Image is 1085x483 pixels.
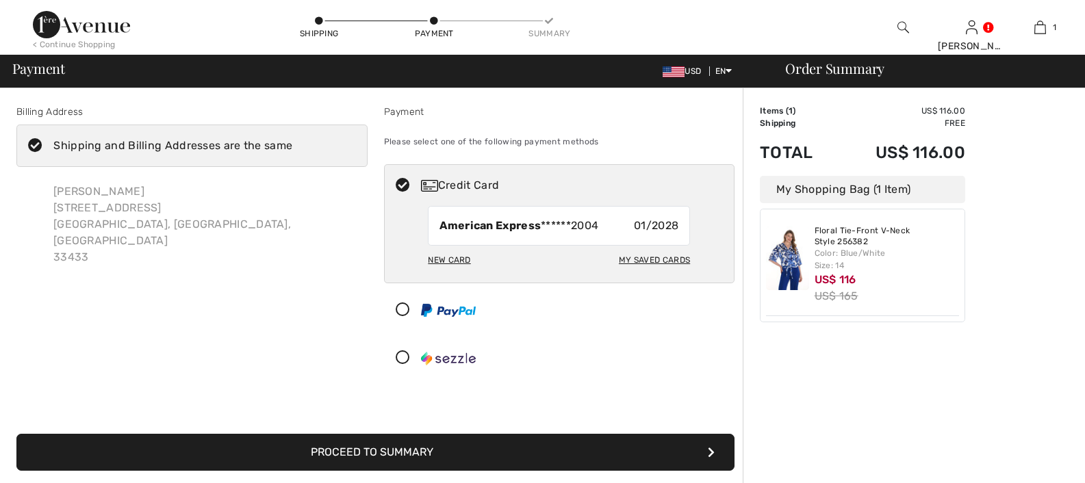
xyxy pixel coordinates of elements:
[619,248,690,272] div: My Saved Cards
[384,125,735,159] div: Please select one of the following payment methods
[760,105,837,117] td: Items ( )
[421,180,438,192] img: Credit Card
[413,27,455,40] div: Payment
[815,273,856,286] span: US$ 116
[897,19,909,36] img: search the website
[1053,21,1056,34] span: 1
[53,138,292,154] div: Shipping and Billing Addresses are the same
[837,129,966,176] td: US$ 116.00
[837,105,966,117] td: US$ 116.00
[769,62,1077,75] div: Order Summary
[766,226,809,290] img: Floral Tie-Front V-Neck Style 256382
[421,177,725,194] div: Credit Card
[760,176,965,203] div: My Shopping Bag (1 Item)
[760,129,837,176] td: Total
[815,289,858,302] s: US$ 165
[33,38,116,51] div: < Continue Shopping
[16,434,735,471] button: Proceed to Summary
[1034,19,1046,36] img: My Bag
[439,219,541,232] strong: American Express
[1006,19,1073,36] a: 1
[298,27,340,40] div: Shipping
[663,66,706,76] span: USD
[966,21,978,34] a: Sign In
[938,39,1005,53] div: [PERSON_NAME]
[16,105,368,119] div: Billing Address
[12,62,65,75] span: Payment
[760,117,837,129] td: Shipping
[966,19,978,36] img: My Info
[384,105,735,119] div: Payment
[634,218,678,234] span: 01/2028
[789,106,793,116] span: 1
[528,27,570,40] div: Summary
[428,248,470,272] div: New Card
[815,247,960,272] div: Color: Blue/White Size: 14
[837,117,966,129] td: Free
[42,172,368,276] div: [PERSON_NAME] [STREET_ADDRESS] [GEOGRAPHIC_DATA], [GEOGRAPHIC_DATA], [GEOGRAPHIC_DATA] 33433
[815,226,960,247] a: Floral Tie-Front V-Neck Style 256382
[715,66,732,76] span: EN
[663,66,685,77] img: US Dollar
[33,11,130,38] img: 1ère Avenue
[421,304,476,317] img: PayPal
[421,352,476,365] img: Sezzle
